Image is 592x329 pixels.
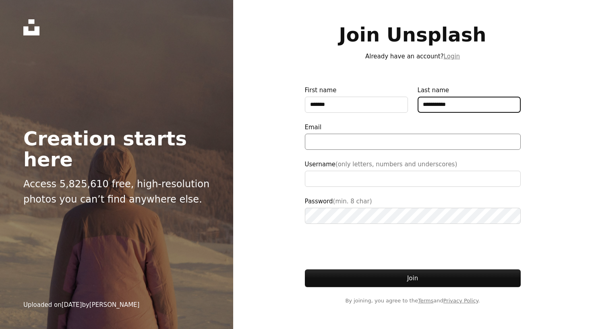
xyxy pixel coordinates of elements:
input: Email [305,134,521,150]
button: Join [305,269,521,287]
p: Already have an account? [305,52,521,61]
h1: Join Unsplash [305,24,521,45]
label: Last name [418,85,521,113]
h2: Creation starts here [23,128,210,170]
a: Privacy Policy [443,298,478,304]
label: First name [305,85,408,113]
label: Email [305,122,521,150]
input: Last name [418,97,521,113]
a: Login [444,53,460,60]
input: Username(only letters, numbers and underscores) [305,171,521,187]
a: Home — Unsplash [23,19,39,35]
input: First name [305,97,408,113]
span: By joining, you agree to the and . [305,297,521,305]
time: February 19, 2025 at 6:10:00 PM CST [62,301,82,308]
span: (only letters, numbers and underscores) [335,161,457,168]
div: Uploaded on by [PERSON_NAME] [23,300,140,310]
p: Access 5,825,610 free, high-resolution photos you can’t find anywhere else. [23,176,210,207]
input: Password(min. 8 char) [305,208,521,224]
span: (min. 8 char) [333,198,372,205]
label: Password [305,197,521,224]
a: Terms [418,298,433,304]
label: Username [305,159,521,187]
